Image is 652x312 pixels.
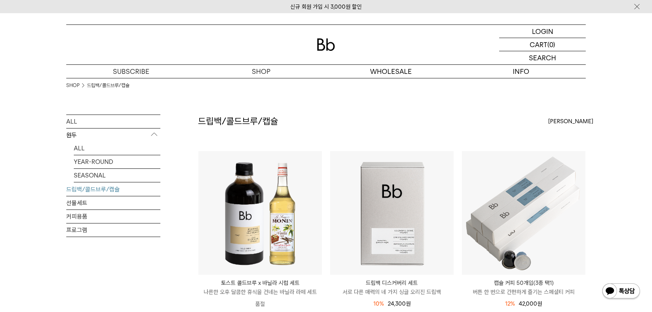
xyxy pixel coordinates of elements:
[66,210,160,223] a: 커피용품
[330,151,454,275] img: 드립백 디스커버리 세트
[198,297,322,312] p: 품절
[66,223,160,237] a: 프로그램
[198,288,322,297] p: 나른한 오후 달콤한 휴식을 건네는 바닐라 라떼 세트
[530,38,547,51] p: CART
[373,299,384,308] div: 10%
[548,117,593,126] span: [PERSON_NAME]
[537,300,542,307] span: 원
[499,38,586,51] a: CART (0)
[499,25,586,38] a: LOGIN
[406,300,411,307] span: 원
[529,51,556,64] p: SEARCH
[456,65,586,78] p: INFO
[317,38,335,51] img: 로고
[198,115,278,128] h2: 드립백/콜드브루/캡슐
[66,65,196,78] a: SUBSCRIBE
[74,169,160,182] a: SEASONAL
[462,278,585,297] a: 캡슐 커피 50개입(3종 택1) 버튼 한 번으로 간편하게 즐기는 스페셜티 커피
[388,300,411,307] span: 24,300
[330,278,454,297] a: 드립백 디스커버리 세트 서로 다른 매력의 네 가지 싱글 오리진 드립백
[66,183,160,196] a: 드립백/콜드브루/캡슐
[330,278,454,288] p: 드립백 디스커버리 세트
[198,278,322,288] p: 토스트 콜드브루 x 바닐라 시럽 세트
[66,128,160,142] p: 원두
[87,82,129,89] a: 드립백/콜드브루/캡슐
[198,151,322,275] img: 토스트 콜드브루 x 바닐라 시럽 세트
[290,3,362,10] a: 신규 회원 가입 시 3,000원 할인
[532,25,553,38] p: LOGIN
[462,278,585,288] p: 캡슐 커피 50개입(3종 택1)
[196,65,326,78] a: SHOP
[547,38,555,51] p: (0)
[66,196,160,210] a: 선물세트
[519,300,542,307] span: 42,000
[66,82,79,89] a: SHOP
[505,299,515,308] div: 12%
[602,283,641,301] img: 카카오톡 채널 1:1 채팅 버튼
[462,288,585,297] p: 버튼 한 번으로 간편하게 즐기는 스페셜티 커피
[66,115,160,128] a: ALL
[74,155,160,168] a: YEAR-ROUND
[462,151,585,275] img: 캡슐 커피 50개입(3종 택1)
[326,65,456,78] p: WHOLESALE
[74,142,160,155] a: ALL
[198,278,322,297] a: 토스트 콜드브루 x 바닐라 시럽 세트 나른한 오후 달콤한 휴식을 건네는 바닐라 라떼 세트
[330,288,454,297] p: 서로 다른 매력의 네 가지 싱글 오리진 드립백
